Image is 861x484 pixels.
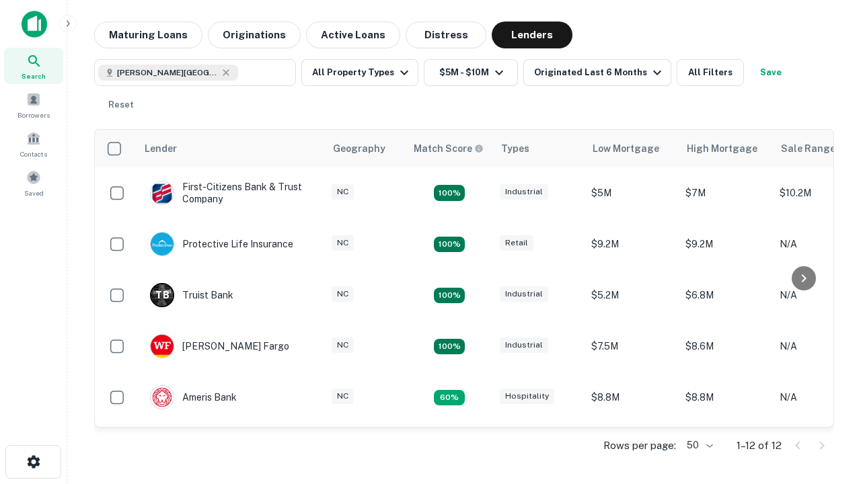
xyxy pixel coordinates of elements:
[406,130,493,167] th: Capitalize uses an advanced AI algorithm to match your search with the best lender. The match sco...
[414,141,481,156] h6: Match Score
[155,288,169,302] p: T B
[414,141,484,156] div: Capitalize uses an advanced AI algorithm to match your search with the best lender. The match sco...
[677,59,744,86] button: All Filters
[681,436,715,455] div: 50
[585,321,679,372] td: $7.5M
[20,149,47,159] span: Contacts
[94,22,202,48] button: Maturing Loans
[493,130,585,167] th: Types
[679,321,773,372] td: $8.6M
[585,130,679,167] th: Low Mortgage
[150,334,289,358] div: [PERSON_NAME] Fargo
[150,283,233,307] div: Truist Bank
[325,130,406,167] th: Geography
[749,59,792,86] button: Save your search to get updates of matches that match your search criteria.
[492,22,572,48] button: Lenders
[434,237,465,253] div: Matching Properties: 2, hasApolloMatch: undefined
[585,270,679,321] td: $5.2M
[151,233,174,255] img: picture
[332,389,354,404] div: NC
[523,59,671,86] button: Originated Last 6 Months
[208,22,301,48] button: Originations
[501,140,529,157] div: Types
[17,110,50,120] span: Borrowers
[4,48,63,84] a: Search
[301,59,418,86] button: All Property Types
[679,423,773,474] td: $9.2M
[500,389,554,404] div: Hospitality
[593,140,659,157] div: Low Mortgage
[500,184,548,200] div: Industrial
[737,438,782,454] p: 1–12 of 12
[679,270,773,321] td: $6.8M
[22,11,47,38] img: capitalize-icon.png
[332,286,354,302] div: NC
[145,140,177,157] div: Lender
[151,182,174,204] img: picture
[500,235,533,251] div: Retail
[679,218,773,270] td: $9.2M
[306,22,400,48] button: Active Loans
[151,335,174,358] img: picture
[679,167,773,218] td: $7M
[332,184,354,200] div: NC
[137,130,325,167] th: Lender
[500,337,548,353] div: Industrial
[585,423,679,474] td: $9.2M
[4,126,63,162] a: Contacts
[687,140,757,157] div: High Mortgage
[434,390,465,406] div: Matching Properties: 1, hasApolloMatch: undefined
[585,372,679,423] td: $8.8M
[434,339,465,355] div: Matching Properties: 2, hasApolloMatch: undefined
[406,22,486,48] button: Distress
[150,181,311,205] div: First-citizens Bank & Trust Company
[150,385,237,409] div: Ameris Bank
[434,185,465,201] div: Matching Properties: 2, hasApolloMatch: undefined
[4,165,63,201] a: Saved
[679,130,773,167] th: High Mortgage
[679,372,773,423] td: $8.8M
[434,288,465,304] div: Matching Properties: 3, hasApolloMatch: undefined
[424,59,518,86] button: $5M - $10M
[781,140,835,157] div: Sale Range
[534,65,665,81] div: Originated Last 6 Months
[22,71,46,81] span: Search
[150,232,293,256] div: Protective Life Insurance
[332,337,354,353] div: NC
[794,333,861,398] iframe: Chat Widget
[4,87,63,123] a: Borrowers
[100,91,143,118] button: Reset
[500,286,548,302] div: Industrial
[117,67,218,79] span: [PERSON_NAME][GEOGRAPHIC_DATA], [GEOGRAPHIC_DATA]
[585,218,679,270] td: $9.2M
[332,235,354,251] div: NC
[24,188,44,198] span: Saved
[603,438,676,454] p: Rows per page:
[151,386,174,409] img: picture
[333,140,385,157] div: Geography
[585,167,679,218] td: $5M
